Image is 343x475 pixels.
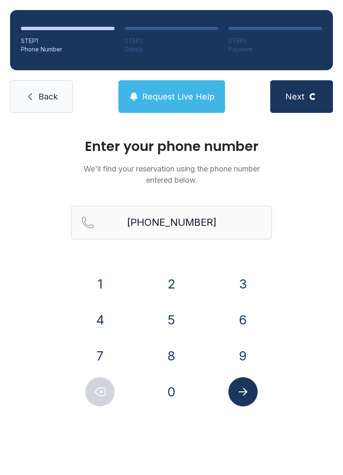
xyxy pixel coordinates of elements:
[85,341,115,370] button: 7
[157,305,186,335] button: 5
[85,305,115,335] button: 4
[21,45,115,54] div: Phone Number
[21,37,115,45] div: STEP 1
[157,377,186,406] button: 0
[71,163,272,186] p: We'll find your reservation using the phone number entered below.
[71,140,272,153] h1: Enter your phone number
[228,37,322,45] div: STEP 3
[228,45,322,54] div: Payment
[157,341,186,370] button: 8
[125,45,218,54] div: Details
[228,377,258,406] button: Submit lookup form
[228,305,258,335] button: 6
[142,91,215,102] span: Request Live Help
[228,341,258,370] button: 9
[228,269,258,299] button: 3
[85,377,115,406] button: Delete number
[85,269,115,299] button: 1
[157,269,186,299] button: 2
[71,206,272,239] input: Reservation phone number
[125,37,218,45] div: STEP 2
[285,91,305,102] span: Next
[38,91,58,102] span: Back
